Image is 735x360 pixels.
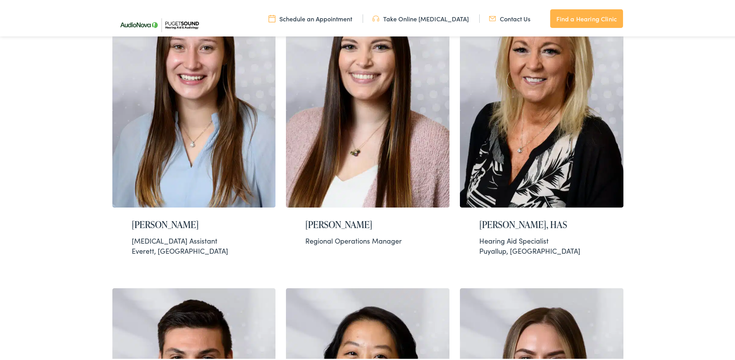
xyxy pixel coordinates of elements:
[269,13,275,21] img: utility icon
[479,234,604,254] div: Puyallup, [GEOGRAPHIC_DATA]
[479,218,604,229] h2: [PERSON_NAME], HAS
[550,8,623,26] a: Find a Hearing Clinic
[372,13,379,21] img: utility icon
[305,234,430,244] div: Regional Operations Manager
[132,234,256,254] div: Everett, [GEOGRAPHIC_DATA]
[479,234,604,244] div: Hearing Aid Specialist
[269,13,352,21] a: Schedule an Appointment
[305,218,430,229] h2: [PERSON_NAME]
[489,13,530,21] a: Contact Us
[132,234,256,244] div: [MEDICAL_DATA] Assistant
[132,218,256,229] h2: [PERSON_NAME]
[489,13,496,21] img: utility icon
[372,13,469,21] a: Take Online [MEDICAL_DATA]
